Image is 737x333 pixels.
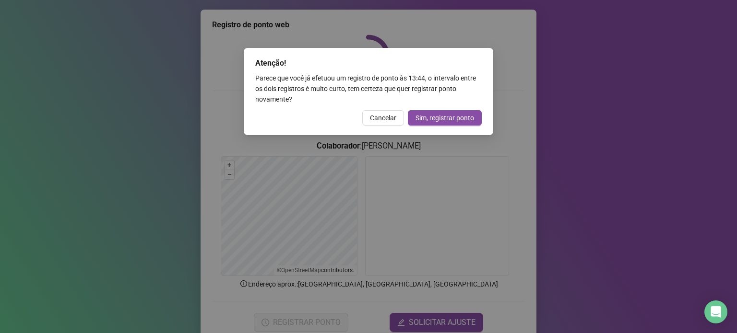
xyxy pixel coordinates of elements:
div: Open Intercom Messenger [704,300,727,323]
span: Cancelar [370,113,396,123]
span: Sim, registrar ponto [416,113,474,123]
div: Atenção! [255,57,482,69]
button: Sim, registrar ponto [408,110,482,126]
div: Parece que você já efetuou um registro de ponto às 13:44 , o intervalo entre os dois registros é ... [255,73,482,104]
button: Cancelar [362,110,404,126]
